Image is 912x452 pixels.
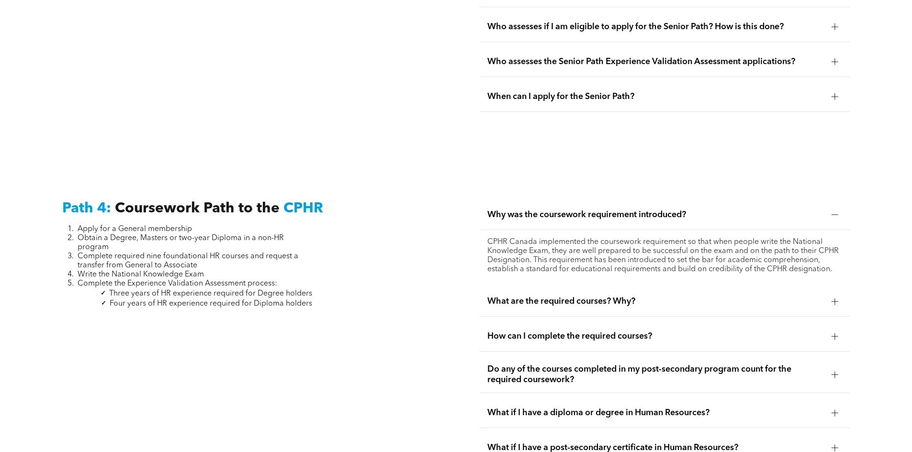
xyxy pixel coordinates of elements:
[78,225,192,233] span: Apply for a General membership
[78,271,204,278] span: Write the National Knowledge Exam
[78,234,284,251] span: Obtain a Degree, Masters or two-year Diploma in a non-HR program
[110,300,312,308] span: Four years of HR experience required for Diploma holders
[487,56,824,67] span: Who assesses the Senior Path Experience Validation Assessment applications?
[487,408,824,418] span: What if I have a diploma or degree in Human Resources?
[487,296,824,307] span: What are the required courses? Why?
[78,253,298,269] span: Complete required nine foundational HR courses and request a transfer from General to Associate
[115,201,280,216] span: Coursework Path to the
[487,238,842,274] p: CPHR Canada implemented the coursework requirement so that when people write the National Knowled...
[487,209,824,220] span: Why was the coursework requirement introduced?
[487,91,824,102] span: When can I apply for the Senior Path?
[487,331,824,342] span: How can I complete the required courses?
[78,280,277,287] span: Complete the Experience Validation Assessment process:
[487,364,824,385] span: Do any of the courses completed in my post-secondary program count for the required coursework?
[487,22,824,32] span: Who assesses if I am eligible to apply for the Senior Path? How is this done?
[283,201,323,216] span: CPHR
[109,290,312,298] span: Three years of HR experience required for Degree holders
[62,201,111,216] span: Path 4:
